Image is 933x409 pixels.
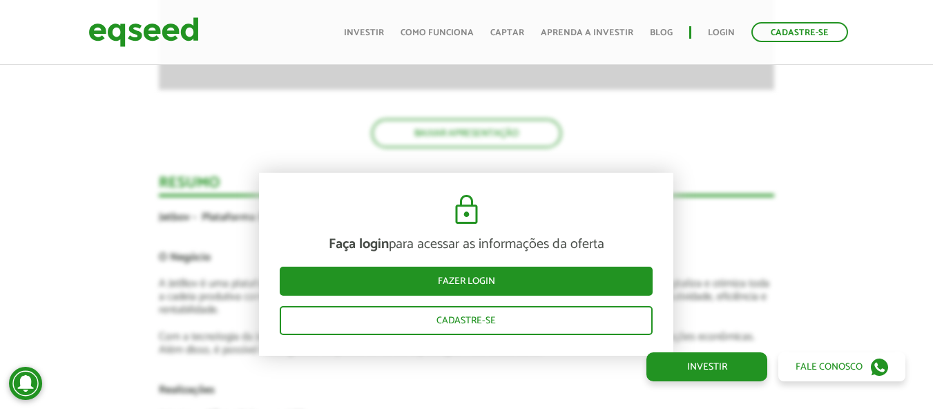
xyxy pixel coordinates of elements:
[280,236,653,253] p: para acessar as informações da oferta
[329,233,389,256] strong: Faça login
[751,22,848,42] a: Cadastre-se
[450,193,483,227] img: cadeado.svg
[280,267,653,296] a: Fazer login
[280,306,653,335] a: Cadastre-se
[401,28,474,37] a: Como funciona
[88,14,199,50] img: EqSeed
[646,352,767,381] a: Investir
[541,28,633,37] a: Aprenda a investir
[778,352,905,381] a: Fale conosco
[490,28,524,37] a: Captar
[708,28,735,37] a: Login
[650,28,673,37] a: Blog
[344,28,384,37] a: Investir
